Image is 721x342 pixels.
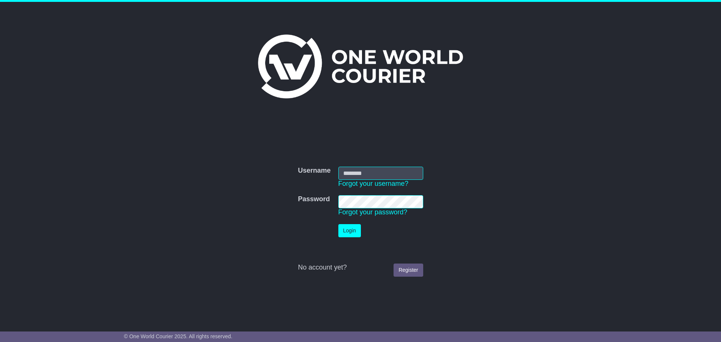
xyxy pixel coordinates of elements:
label: Username [298,167,330,175]
label: Password [298,195,330,203]
div: No account yet? [298,264,423,272]
a: Register [394,264,423,277]
a: Forgot your username? [338,180,409,187]
img: One World [258,35,463,98]
a: Forgot your password? [338,208,407,216]
span: © One World Courier 2025. All rights reserved. [124,333,232,339]
button: Login [338,224,361,237]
